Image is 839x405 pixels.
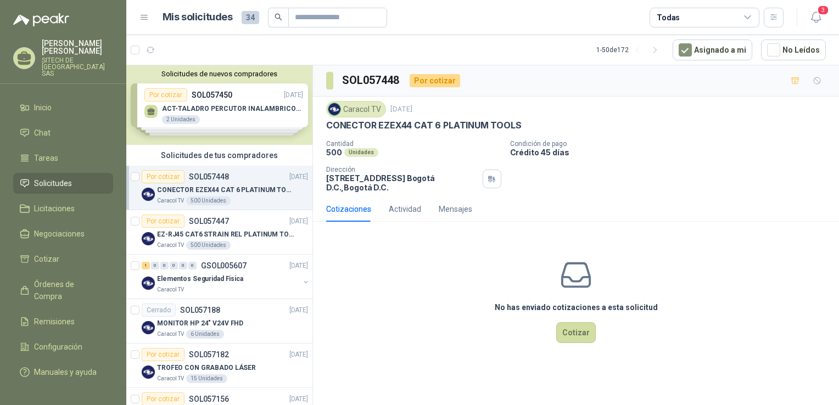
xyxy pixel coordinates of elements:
[13,311,113,332] a: Remisiones
[326,140,501,148] p: Cantidad
[289,350,308,360] p: [DATE]
[13,223,113,244] a: Negociaciones
[42,40,113,55] p: [PERSON_NAME] [PERSON_NAME]
[34,278,103,302] span: Órdenes de Compra
[328,103,340,115] img: Company Logo
[188,262,197,269] div: 0
[326,101,386,117] div: Caracol TV
[34,177,72,189] span: Solicitudes
[142,303,176,317] div: Cerrado
[160,262,169,269] div: 0
[186,374,227,383] div: 15 Unidades
[344,148,378,157] div: Unidades
[157,318,243,329] p: MONITOR HP 24" V24V FHD
[289,305,308,316] p: [DATE]
[142,259,310,294] a: 1 0 0 0 0 0 GSOL005607[DATE] Company LogoElementos Seguridad FisicaCaracol TV
[126,210,312,255] a: Por cotizarSOL057447[DATE] Company LogoEZ-RJ45 CAT6 STRAIN REL PLATINUM TOOLSCaracol TV500 Unidades
[186,330,224,339] div: 6 Unidades
[410,74,460,87] div: Por cotizar
[34,152,58,164] span: Tareas
[151,262,159,269] div: 0
[126,145,312,166] div: Solicitudes de tus compradores
[142,321,155,334] img: Company Logo
[34,366,97,378] span: Manuales y ayuda
[170,262,178,269] div: 0
[13,249,113,269] a: Cotizar
[510,140,835,148] p: Condición de pago
[126,166,312,210] a: Por cotizarSOL057448[DATE] Company LogoCONECTOR EZEX44 CAT 6 PLATINUM TOOLSCaracol TV500 Unidades
[13,97,113,118] a: Inicio
[13,122,113,143] a: Chat
[326,173,478,192] p: [STREET_ADDRESS] Bogotá D.C. , Bogotá D.C.
[186,196,231,205] div: 500 Unidades
[13,148,113,168] a: Tareas
[157,241,184,250] p: Caracol TV
[34,253,59,265] span: Cotizar
[142,188,155,201] img: Company Logo
[163,9,233,25] h1: Mis solicitudes
[13,362,113,383] a: Manuales y ayuda
[326,203,371,215] div: Cotizaciones
[289,172,308,182] p: [DATE]
[289,394,308,404] p: [DATE]
[157,196,184,205] p: Caracol TV
[817,5,829,15] span: 3
[142,277,155,290] img: Company Logo
[439,203,472,215] div: Mensajes
[510,148,835,157] p: Crédito 45 días
[806,8,826,27] button: 3
[126,65,312,145] div: Solicitudes de nuevos compradoresPor cotizarSOL057450[DATE] ACT-TALADRO PERCUTOR INALAMBRICO222 U...
[180,306,220,314] p: SOL057188
[131,70,308,78] button: Solicitudes de nuevos compradores
[761,40,826,60] button: No Leídos
[157,363,256,373] p: TROFEO CON GRABADO LÁSER
[326,148,342,157] p: 500
[495,301,658,313] h3: No has enviado cotizaciones a esta solicitud
[556,322,596,343] button: Cotizar
[179,262,187,269] div: 0
[673,40,752,60] button: Asignado a mi
[157,374,184,383] p: Caracol TV
[34,341,82,353] span: Configuración
[34,228,85,240] span: Negociaciones
[157,274,243,284] p: Elementos Seguridad Fisica
[34,203,75,215] span: Licitaciones
[326,120,522,131] p: CONECTOR EZEX44 CAT 6 PLATINUM TOOLS
[142,232,155,245] img: Company Logo
[42,57,113,77] p: SITECH DE [GEOGRAPHIC_DATA] SAS
[189,217,229,225] p: SOL057447
[13,198,113,219] a: Licitaciones
[142,348,184,361] div: Por cotizar
[34,316,75,328] span: Remisiones
[275,13,282,21] span: search
[389,203,421,215] div: Actividad
[201,262,247,269] p: GSOL005607
[189,395,229,403] p: SOL057156
[126,299,312,344] a: CerradoSOL057188[DATE] Company LogoMONITOR HP 24" V24V FHDCaracol TV6 Unidades
[326,166,478,173] p: Dirección
[142,170,184,183] div: Por cotizar
[157,185,294,195] p: CONECTOR EZEX44 CAT 6 PLATINUM TOOLS
[657,12,680,24] div: Todas
[189,351,229,358] p: SOL057182
[157,229,294,240] p: EZ-RJ45 CAT6 STRAIN REL PLATINUM TOOLS
[126,344,312,388] a: Por cotizarSOL057182[DATE] Company LogoTROFEO CON GRABADO LÁSERCaracol TV15 Unidades
[342,72,401,89] h3: SOL057448
[157,330,184,339] p: Caracol TV
[34,127,51,139] span: Chat
[186,241,231,250] div: 500 Unidades
[13,13,69,26] img: Logo peakr
[13,336,113,357] a: Configuración
[142,365,155,379] img: Company Logo
[34,102,52,114] span: Inicio
[142,215,184,228] div: Por cotizar
[13,274,113,307] a: Órdenes de Compra
[390,104,412,115] p: [DATE]
[596,41,664,59] div: 1 - 50 de 172
[289,216,308,227] p: [DATE]
[157,285,184,294] p: Caracol TV
[289,261,308,271] p: [DATE]
[142,262,150,269] div: 1
[13,173,113,194] a: Solicitudes
[189,173,229,181] p: SOL057448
